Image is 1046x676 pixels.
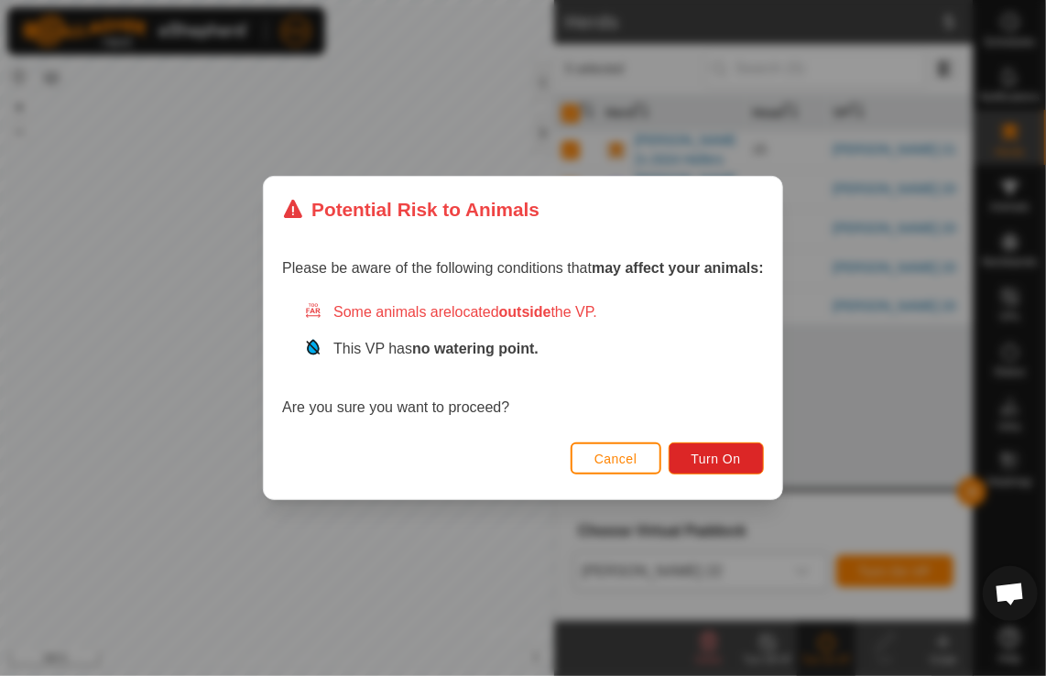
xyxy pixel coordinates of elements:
[571,442,661,474] button: Cancel
[333,341,539,356] span: This VP has
[983,566,1038,621] a: Open chat
[282,301,764,419] div: Are you sure you want to proceed?
[452,304,597,320] span: located the VP.
[304,301,764,323] div: Some animals are
[592,260,764,276] strong: may affect your animals:
[282,260,764,276] span: Please be aware of the following conditions that
[499,304,551,320] strong: outside
[412,341,539,356] strong: no watering point.
[282,195,539,224] div: Potential Risk to Animals
[669,442,764,474] button: Turn On
[594,452,637,466] span: Cancel
[692,452,741,466] span: Turn On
